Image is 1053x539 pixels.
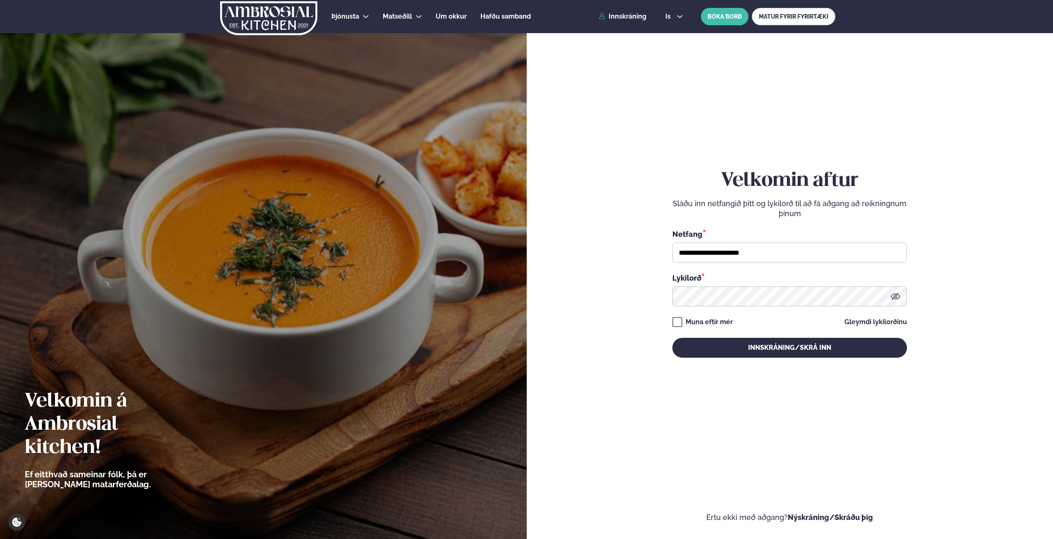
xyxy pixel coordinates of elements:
[25,469,197,489] p: Ef eitthvað sameinar fólk, þá er [PERSON_NAME] matarferðalag.
[436,12,467,22] a: Um okkur
[552,513,1029,522] p: Ertu ekki með aðgang?
[480,12,531,20] span: Hafðu samband
[8,514,25,531] a: Cookie settings
[752,8,835,25] a: MATUR FYRIR FYRIRTÆKI
[219,1,318,35] img: logo
[331,12,359,22] a: Þjónusta
[383,12,412,22] a: Matseðill
[383,12,412,20] span: Matseðill
[659,13,690,20] button: is
[331,12,359,20] span: Þjónusta
[672,272,907,283] div: Lykilorð
[599,13,646,20] a: Innskráning
[436,12,467,20] span: Um okkur
[25,390,197,460] h2: Velkomin á Ambrosial kitchen!
[701,8,748,25] button: BÓKA BORÐ
[672,199,907,219] p: Sláðu inn netfangið þitt og lykilorð til að fá aðgang að reikningnum þínum
[672,169,907,192] h2: Velkomin aftur
[788,513,873,522] a: Nýskráning/Skráðu þig
[665,13,673,20] span: is
[480,12,531,22] a: Hafðu samband
[672,229,907,239] div: Netfang
[844,319,907,325] a: Gleymdi lykilorðinu
[672,338,907,358] button: Innskráning/Skrá inn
